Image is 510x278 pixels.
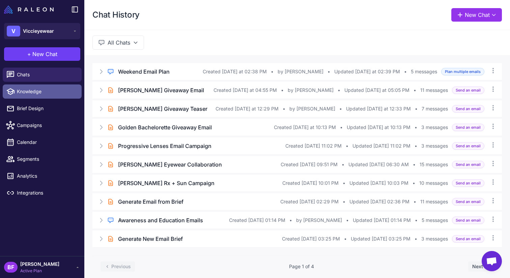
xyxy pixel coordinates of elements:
[3,186,82,200] a: Integrations
[17,105,76,112] span: Brief Design
[344,235,347,243] span: •
[289,263,314,270] span: Page 1 of 4
[414,198,416,205] span: •
[4,262,18,273] div: BF
[346,105,411,112] span: Updated [DATE] at 12:33 PM
[288,86,334,94] span: by [PERSON_NAME]
[101,261,135,272] button: Previous
[441,68,484,76] span: Plan multiple emails
[296,217,342,224] span: by [PERSON_NAME]
[420,86,448,94] span: 11 messages
[343,179,345,187] span: •
[118,123,212,131] h3: Golden Bachelorette Giveaway Email
[274,124,336,131] span: Created [DATE] at 10:13 PM
[17,88,76,95] span: Knowledge
[7,26,20,36] div: V
[452,86,484,94] span: Send an email
[118,160,222,169] h3: [PERSON_NAME] Eyewear Collaboration
[118,216,203,224] h3: Awareness and Education Emails
[4,47,80,61] button: +New Chat
[353,217,411,224] span: Updated [DATE] 01:14 PM
[17,189,76,197] span: Integrations
[3,118,82,132] a: Campaigns
[92,9,140,20] h1: Chat History
[282,179,339,187] span: Created [DATE] 10:01 PM
[422,217,448,224] span: 5 messages
[339,105,342,112] span: •
[421,142,448,150] span: 3 messages
[118,68,170,76] h3: Weekend Email Plan
[289,217,292,224] span: •
[411,68,437,75] span: 5 messages
[92,35,144,50] button: All Chats
[420,198,448,205] span: 11 messages
[17,155,76,163] span: Segments
[452,105,484,113] span: Send an email
[452,198,484,206] span: Send an email
[280,198,339,205] span: Created [DATE] 02:29 PM
[4,5,56,14] a: Raleon Logo
[413,179,415,187] span: •
[415,142,417,150] span: •
[347,124,410,131] span: Updated [DATE] at 10:13 PM
[281,86,284,94] span: •
[482,251,502,271] div: Open chat
[349,179,408,187] span: Updated [DATE] 10:03 PM
[23,27,54,35] span: Viccieyewear
[452,142,484,150] span: Send an email
[421,124,448,131] span: 3 messages
[420,161,448,168] span: 15 messages
[17,138,76,146] span: Calendar
[3,84,82,99] a: Knowledge
[452,161,484,169] span: Send an email
[32,50,57,58] span: New Chat
[352,142,410,150] span: Updated [DATE] 11:02 PM
[3,68,82,82] a: Chats
[415,124,417,131] span: •
[283,105,285,112] span: •
[118,235,183,243] h3: Generate New Email Brief
[17,71,76,78] span: Chats
[17,122,76,129] span: Campaigns
[404,68,407,75] span: •
[282,235,340,243] span: Created [DATE] 03:25 PM
[118,105,207,113] h3: [PERSON_NAME] Giveaway Teaser
[229,217,285,224] span: Created [DATE] 01:14 PM
[452,235,484,243] span: Send an email
[17,172,76,180] span: Analytics
[271,68,274,75] span: •
[278,68,323,75] span: by [PERSON_NAME]
[4,5,54,14] img: Raleon Logo
[328,68,330,75] span: •
[340,124,343,131] span: •
[452,124,484,131] span: Send an email
[351,235,410,243] span: Updated [DATE] 03:25 PM
[421,235,448,243] span: 3 messages
[3,101,82,116] a: Brief Design
[415,105,418,112] span: •
[203,68,267,75] span: Created [DATE] at 02:38 PM
[289,105,335,112] span: by [PERSON_NAME]
[452,179,484,187] span: Send an email
[338,86,340,94] span: •
[118,142,211,150] h3: Progressive Lenses Email Campaign
[343,198,345,205] span: •
[349,198,409,205] span: Updated [DATE] 02:36 PM
[468,261,494,272] button: Next
[4,23,80,39] button: VViccieyewear
[346,142,348,150] span: •
[422,105,448,112] span: 7 messages
[334,68,400,75] span: Updated [DATE] at 02:39 PM
[413,161,416,168] span: •
[415,235,417,243] span: •
[216,105,279,112] span: Created [DATE] at 12:29 PM
[214,86,277,94] span: Created [DATE] at 04:55 PM
[452,217,484,224] span: Send an email
[27,50,31,58] span: +
[346,217,349,224] span: •
[3,135,82,149] a: Calendar
[3,169,82,183] a: Analytics
[281,161,338,168] span: Created [DATE] 09:51 PM
[342,161,344,168] span: •
[118,179,215,187] h3: [PERSON_NAME] Rx + Sun Campaign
